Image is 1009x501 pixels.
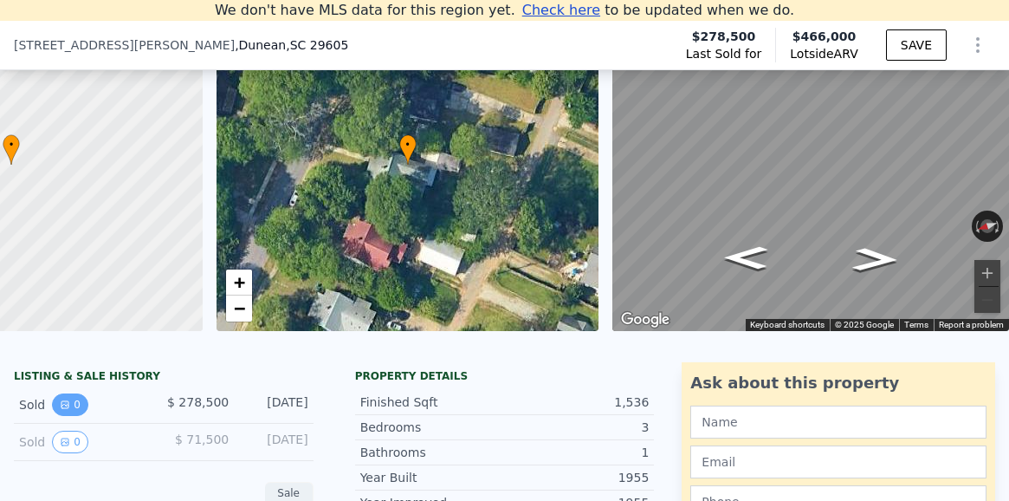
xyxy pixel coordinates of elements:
[399,134,417,165] div: •
[14,369,314,387] div: LISTING & SALE HISTORY
[750,319,825,331] button: Keyboard shortcuts
[835,320,894,329] span: © 2025 Google
[792,29,857,43] span: $466,000
[360,419,505,436] div: Bedrooms
[974,287,1000,313] button: Zoom out
[226,270,252,296] a: Zoom in
[286,38,348,52] span: , SC 29605
[690,371,986,395] div: Ask about this property
[522,2,600,18] span: Check here
[175,433,229,446] span: $ 71,500
[235,36,348,54] span: , Dunean
[3,137,20,153] span: •
[972,211,981,242] button: Rotate counterclockwise
[226,296,252,322] a: Zoom out
[617,309,674,331] a: Open this area in Google Maps (opens a new window)
[617,309,674,331] img: Google
[360,394,505,411] div: Finished Sqft
[504,419,649,436] div: 3
[52,394,88,416] button: View historical data
[904,320,928,329] a: Terms (opens in new tab)
[504,444,649,461] div: 1
[52,431,88,453] button: View historical data
[355,369,655,383] div: Property details
[692,28,756,45] span: $278,500
[504,469,649,486] div: 1955
[19,394,150,416] div: Sold
[833,243,918,277] path: Go South, Smythe Ave
[790,45,857,62] span: Lotside ARV
[167,395,229,409] span: $ 278,500
[974,260,1000,286] button: Zoom in
[19,431,150,453] div: Sold
[939,320,1004,329] a: Report a problem
[690,446,986,478] input: Email
[970,215,1004,237] button: Reset the view
[399,137,417,153] span: •
[360,444,505,461] div: Bathrooms
[504,394,649,411] div: 1,536
[243,394,307,416] div: [DATE]
[706,241,786,275] path: Go North, Smythe Ave
[686,45,762,62] span: Last Sold for
[233,297,244,319] span: −
[233,271,244,293] span: +
[960,28,995,62] button: Show Options
[3,134,20,165] div: •
[360,469,505,486] div: Year Built
[14,36,235,54] span: [STREET_ADDRESS][PERSON_NAME]
[243,431,307,453] div: [DATE]
[993,211,1003,242] button: Rotate clockwise
[690,406,986,439] input: Name
[886,29,947,61] button: SAVE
